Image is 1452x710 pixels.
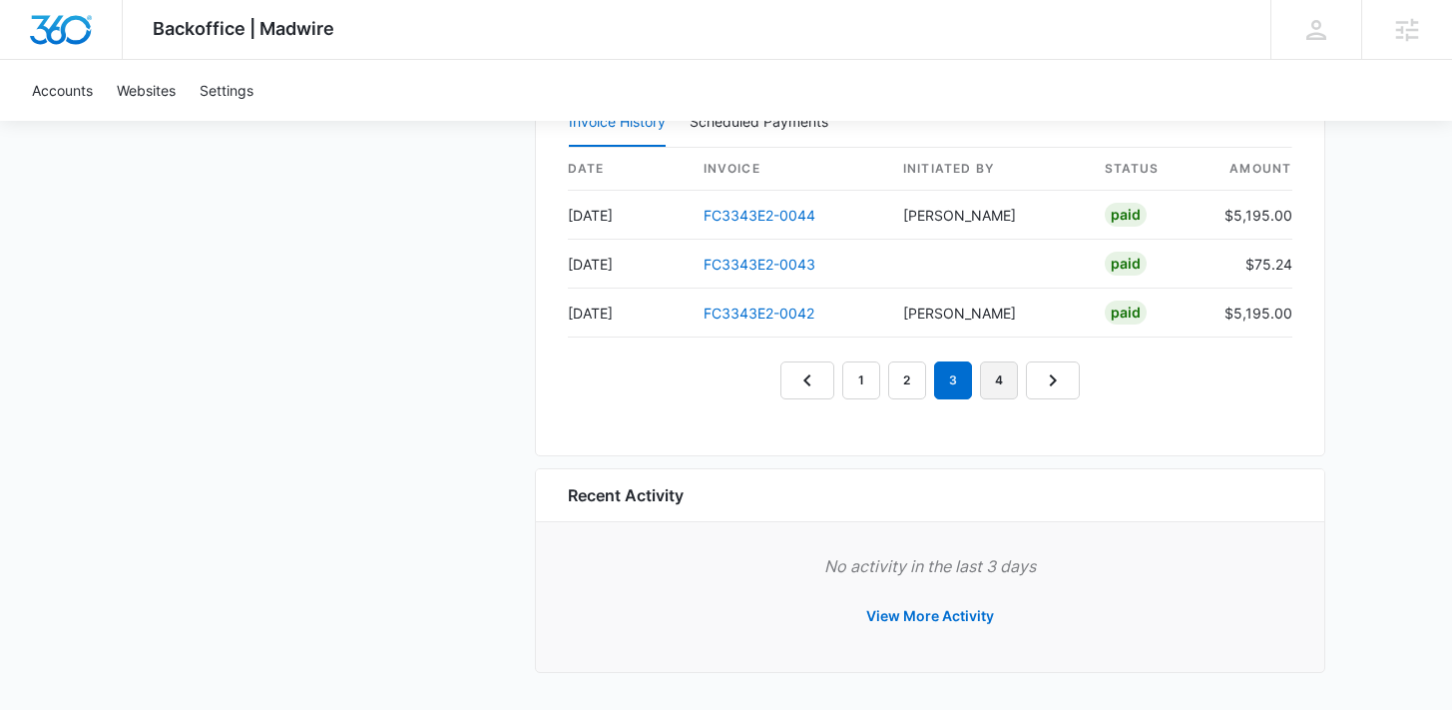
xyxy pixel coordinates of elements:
[1209,289,1292,338] td: $5,195.00
[690,115,836,129] div: Scheduled Payments
[704,256,815,273] a: FC3343E2-0043
[887,289,1089,338] td: [PERSON_NAME]
[188,60,265,121] a: Settings
[1089,148,1209,191] th: status
[780,361,1080,399] nav: Pagination
[20,60,105,121] a: Accounts
[1105,301,1147,325] div: Paid
[1209,240,1292,289] td: $75.24
[846,592,1014,640] button: View More Activity
[569,99,666,147] button: Invoice History
[105,60,188,121] a: Websites
[887,191,1089,240] td: [PERSON_NAME]
[568,483,684,507] h6: Recent Activity
[153,18,334,39] span: Backoffice | Madwire
[1105,252,1147,276] div: Paid
[934,361,972,399] em: 3
[888,361,926,399] a: Page 2
[980,361,1018,399] a: Page 4
[568,148,688,191] th: date
[704,305,814,322] a: FC3343E2-0042
[704,207,815,224] a: FC3343E2-0044
[1026,361,1080,399] a: Next Page
[568,289,688,338] td: [DATE]
[1209,191,1292,240] td: $5,195.00
[568,554,1292,578] p: No activity in the last 3 days
[780,361,834,399] a: Previous Page
[887,148,1089,191] th: Initiated By
[1209,148,1292,191] th: amount
[568,240,688,289] td: [DATE]
[1105,203,1147,227] div: Paid
[688,148,887,191] th: invoice
[568,191,688,240] td: [DATE]
[842,361,880,399] a: Page 1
